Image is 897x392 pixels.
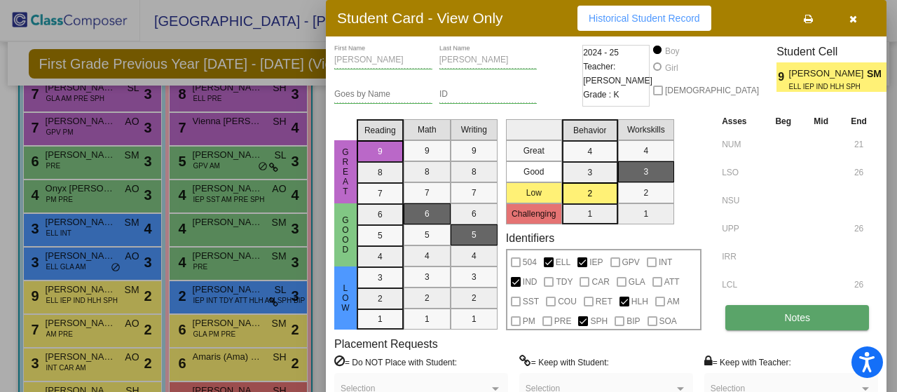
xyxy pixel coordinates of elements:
[337,9,503,27] h3: Student Card - View Only
[631,293,648,310] span: HLH
[722,190,760,211] input: assessment
[789,67,867,81] span: [PERSON_NAME]
[583,60,652,88] span: Teacher: [PERSON_NAME]
[718,114,764,129] th: Asses
[577,6,711,31] button: Historical Student Record
[626,313,640,330] span: BIP
[722,274,760,295] input: assessment
[665,82,759,99] span: [DEMOGRAPHIC_DATA]
[583,46,619,60] span: 2024 - 25
[589,254,603,271] span: IEP
[722,246,760,267] input: assessment
[789,81,857,92] span: ELL IEP IND HLH SPH
[664,62,678,74] div: Girl
[659,254,672,271] span: INT
[523,293,539,310] span: SST
[867,67,886,81] span: SM
[339,215,352,255] span: Good
[506,231,554,245] label: Identifiers
[334,90,432,100] input: goes by name
[583,88,619,102] span: Grade : K
[556,273,573,290] span: TDY
[596,293,612,310] span: RET
[622,254,640,271] span: GPV
[704,355,791,369] label: = Keep with Teacher:
[764,114,802,129] th: Beg
[339,283,352,313] span: Low
[519,355,609,369] label: = Keep with Student:
[722,134,760,155] input: assessment
[629,273,645,290] span: GLA
[664,273,680,290] span: ATT
[523,254,537,271] span: 504
[840,114,878,129] th: End
[591,273,609,290] span: CAR
[784,312,810,323] span: Notes
[556,254,570,271] span: ELL
[802,114,840,129] th: Mid
[334,355,457,369] label: = Do NOT Place with Student:
[659,313,677,330] span: SOA
[590,313,608,330] span: SPH
[554,313,572,330] span: PRE
[523,273,537,290] span: IND
[664,45,680,58] div: Boy
[722,162,760,183] input: assessment
[776,69,788,86] span: 9
[334,337,438,351] label: Placement Requests
[725,305,869,330] button: Notes
[339,147,352,196] span: Great
[722,218,760,239] input: assessment
[558,293,577,310] span: COU
[589,13,700,24] span: Historical Student Record
[523,313,535,330] span: PM
[667,293,680,310] span: AM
